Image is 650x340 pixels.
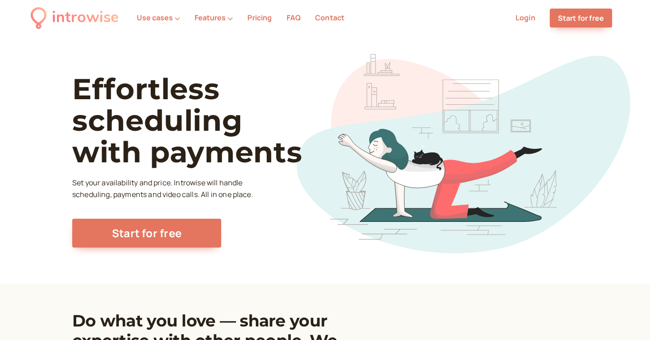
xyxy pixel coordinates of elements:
[515,13,535,23] a: Login
[72,73,334,168] h1: Effortless scheduling with payments
[72,177,255,201] p: Set your availability and price. Introwise will handle scheduling, payments and video calls. All ...
[247,13,272,23] a: Pricing
[52,5,119,30] div: introwise
[287,13,301,23] a: FAQ
[195,14,233,22] button: Features
[72,219,221,248] a: Start for free
[605,297,650,340] iframe: Chat Widget
[31,5,119,30] a: introwise
[137,14,180,22] button: Use cases
[315,13,344,23] a: Contact
[550,9,612,28] a: Start for free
